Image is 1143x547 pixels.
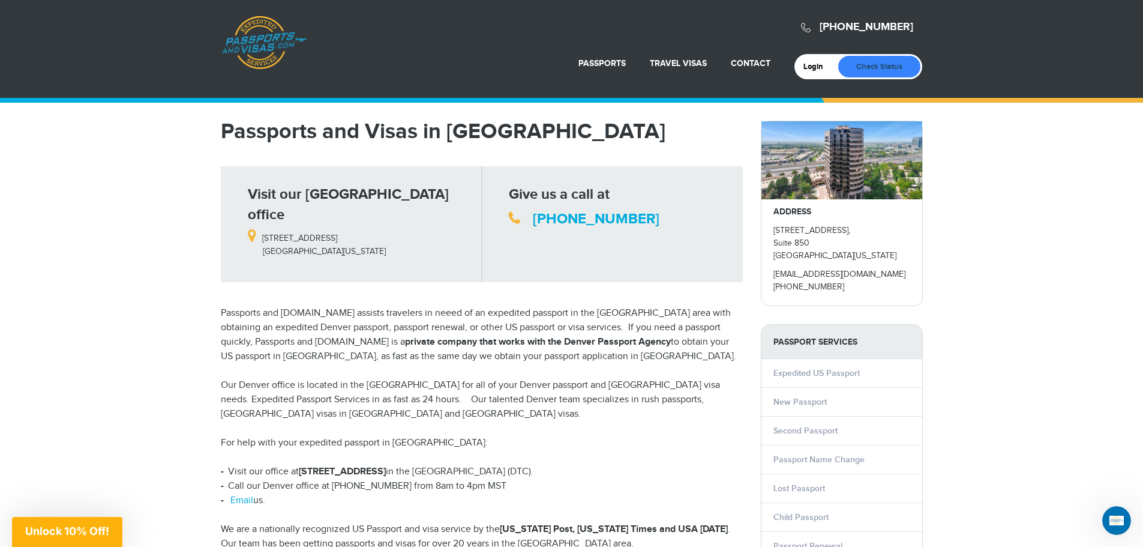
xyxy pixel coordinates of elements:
p: Our Denver office is located in the [GEOGRAPHIC_DATA] for all of your Denver passport and [GEOGRA... [221,378,743,422]
p: [PHONE_NUMBER] [773,281,910,294]
a: Travel Visas [650,58,707,68]
a: Second Passport [773,426,838,436]
a: Child Passport [773,512,829,522]
p: [STREET_ADDRESS] [GEOGRAPHIC_DATA][US_STATE] [248,225,473,258]
a: Expedited US Passport [773,368,860,378]
li: us. [221,494,743,508]
strong: [US_STATE] Post, [US_STATE] Times and USA [DATE] [500,524,728,535]
p: For help with your expedited passport in [GEOGRAPHIC_DATA]: [221,436,743,450]
strong: PASSPORT SERVICES [761,325,922,359]
strong: ADDRESS [773,207,811,217]
p: Passports and [DOMAIN_NAME] assists travelers in neeed of an expedited passport in the [GEOGRAPHI... [221,306,743,364]
a: [PHONE_NUMBER] [533,210,659,228]
strong: Give us a call at [509,186,610,203]
p: [STREET_ADDRESS], Suite 850 [GEOGRAPHIC_DATA][US_STATE] [773,225,910,262]
a: [EMAIL_ADDRESS][DOMAIN_NAME] [773,270,905,279]
a: Lost Passport [773,483,825,494]
a: Login [803,62,832,71]
a: New Passport [773,397,827,407]
img: passportsandvisas_denver_5251_dtc_parkway_-_28de80_-_029b8f063c7946511503b0bb3931d518761db640.jpg [761,121,922,199]
a: Contact [731,58,770,68]
a: [PHONE_NUMBER] [820,20,913,34]
div: Unlock 10% Off! [12,517,122,547]
a: Passports & [DOMAIN_NAME] [221,16,307,70]
li: Call our Denver office at [PHONE_NUMBER] from 8am to 4pm MST [221,479,743,494]
h1: Passports and Visas in [GEOGRAPHIC_DATA] [221,121,743,142]
a: Email [230,495,253,506]
a: Passports [578,58,626,68]
a: Passport Name Change [773,455,865,465]
strong: private company that works with the Denver Passport Agency [405,336,671,348]
a: Check Status [838,56,920,77]
strong: [STREET_ADDRESS] [299,466,386,477]
strong: Visit our [GEOGRAPHIC_DATA] office [248,186,449,223]
iframe: Intercom live chat [1102,506,1131,535]
span: Unlock 10% Off! [25,525,109,537]
li: Visit our office at in the [GEOGRAPHIC_DATA] (DTC). [221,465,743,479]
